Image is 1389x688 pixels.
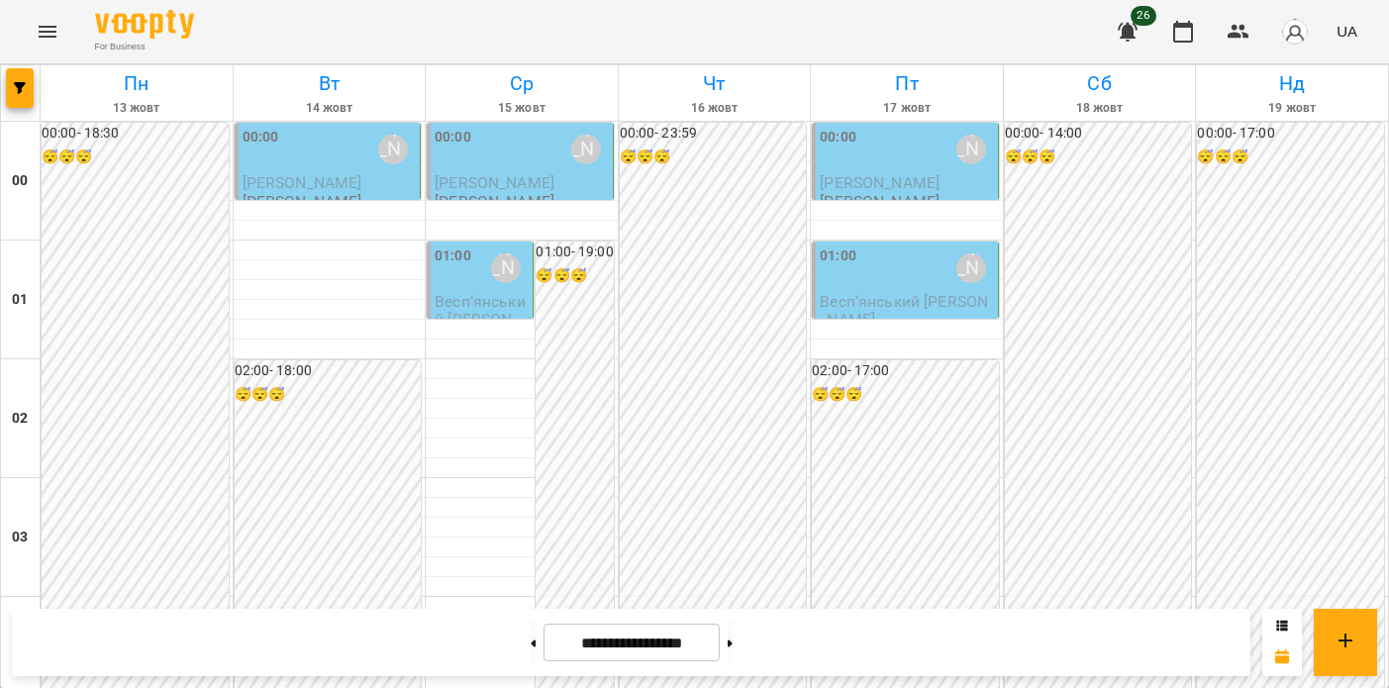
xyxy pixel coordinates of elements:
label: 01:00 [435,246,471,267]
h6: 18 жовт [1007,99,1193,118]
div: Божко Олександра [956,135,986,164]
p: [PERSON_NAME] [435,193,554,210]
h6: 😴😴😴 [1197,147,1384,168]
h6: Чт [622,68,808,99]
h6: 16 жовт [622,99,808,118]
h6: 😴😴😴 [620,147,807,168]
h6: Ср [429,68,615,99]
div: Божко Олександра [491,253,521,283]
label: 01:00 [820,246,856,267]
h6: Пт [814,68,1000,99]
h6: Вт [237,68,423,99]
h6: Пн [44,68,230,99]
div: Божко Олександра [571,135,601,164]
h6: 00:00 - 17:00 [1197,123,1384,145]
span: For Business [95,41,194,53]
h6: 02 [12,408,28,430]
h6: 15 жовт [429,99,615,118]
h6: 00:00 - 14:00 [1005,123,1192,145]
h6: 14 жовт [237,99,423,118]
span: [PERSON_NAME] [820,173,940,192]
p: [PERSON_NAME] [820,193,940,210]
img: avatar_s.png [1281,18,1309,46]
button: UA [1329,13,1365,49]
h6: 😴😴😴 [536,265,613,287]
label: 00:00 [243,127,279,148]
h6: 00 [12,170,28,192]
h6: 02:00 - 17:00 [812,360,999,382]
button: Menu [24,8,71,55]
span: 26 [1131,6,1156,26]
h6: 01 [12,289,28,311]
h6: 13 жовт [44,99,230,118]
span: Весп‘янський [PERSON_NAME] [820,292,988,328]
img: Voopty Logo [95,10,194,39]
h6: Сб [1007,68,1193,99]
h6: 01:00 - 19:00 [536,242,613,263]
p: [PERSON_NAME] [243,193,362,210]
h6: 00:00 - 23:59 [620,123,807,145]
h6: 19 жовт [1199,99,1385,118]
h6: 02:00 - 18:00 [235,360,422,382]
h6: 00:00 - 18:30 [42,123,229,145]
span: Весп‘янський [PERSON_NAME] [435,292,526,345]
span: [PERSON_NAME] [435,173,554,192]
h6: 😴😴😴 [1005,147,1192,168]
h6: 17 жовт [814,99,1000,118]
label: 00:00 [820,127,856,148]
h6: 😴😴😴 [42,147,229,168]
h6: 03 [12,527,28,548]
div: Божко Олександра [378,135,408,164]
div: Божко Олександра [956,253,986,283]
h6: Нд [1199,68,1385,99]
label: 00:00 [435,127,471,148]
span: [PERSON_NAME] [243,173,362,192]
span: UA [1337,21,1357,42]
h6: 😴😴😴 [812,384,999,406]
h6: 😴😴😴 [235,384,422,406]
